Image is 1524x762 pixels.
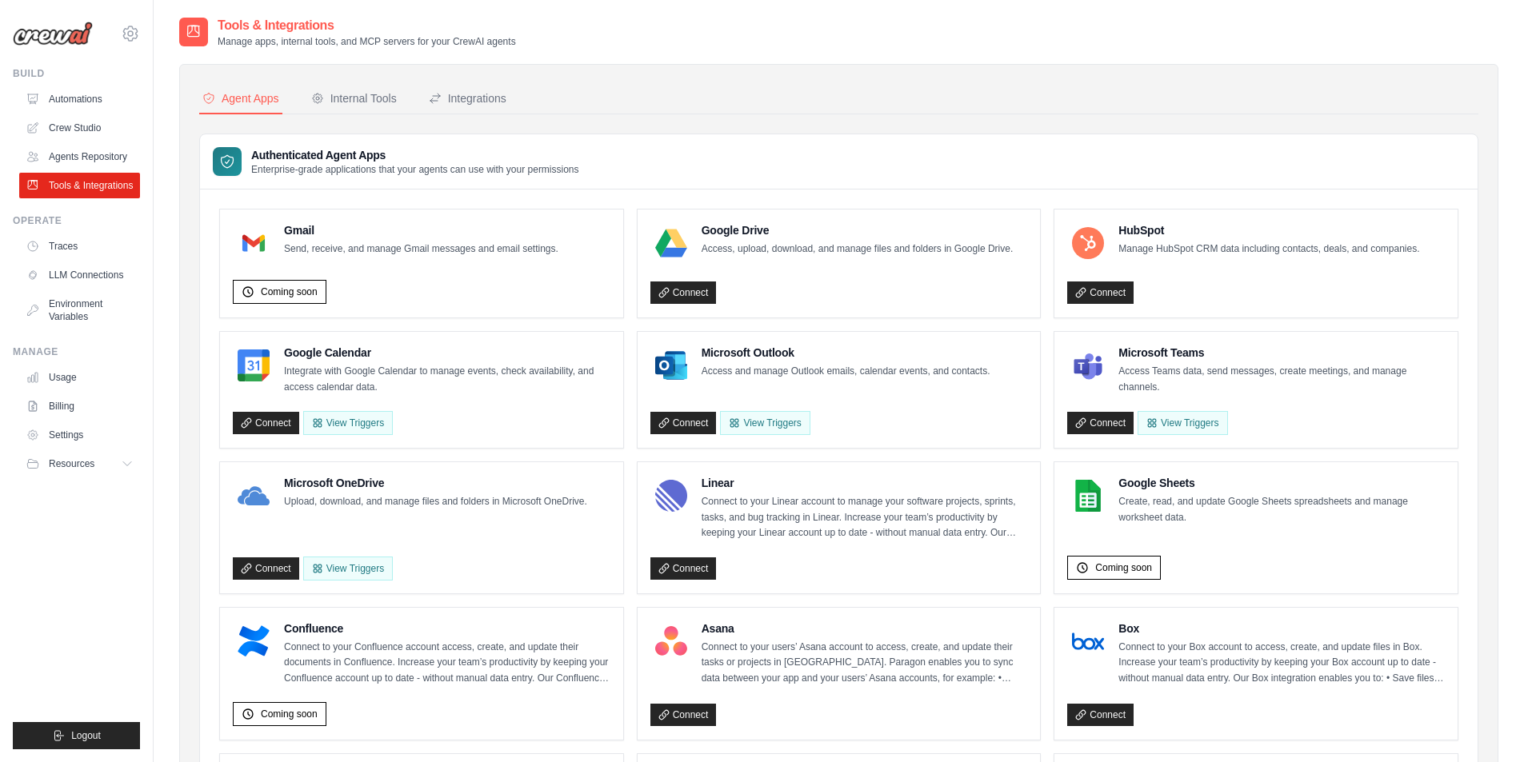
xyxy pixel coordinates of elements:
[702,620,1028,636] h4: Asana
[19,291,140,329] a: Environment Variables
[238,480,270,512] img: Microsoft OneDrive Logo
[655,349,687,381] img: Microsoft Outlook Logo
[1138,411,1227,435] : View Triggers
[19,115,140,141] a: Crew Studio
[1072,349,1104,381] img: Microsoft Teams Logo
[650,281,717,304] a: Connect
[426,84,510,114] button: Integrations
[284,620,610,636] h4: Confluence
[1118,364,1445,395] p: Access Teams data, send messages, create meetings, and manage channels.
[1072,480,1104,512] img: Google Sheets Logo
[284,222,558,238] h4: Gmail
[720,411,810,435] : View Triggers
[19,233,140,259] a: Traces
[19,422,140,448] a: Settings
[1118,345,1445,361] h4: Microsoft Teams
[702,241,1014,257] p: Access, upload, download, and manage files and folders in Google Drive.
[13,67,140,80] div: Build
[1067,281,1134,304] a: Connect
[702,222,1014,238] h4: Google Drive
[238,227,270,259] img: Gmail Logo
[218,35,516,48] p: Manage apps, internal tools, and MCP servers for your CrewAI agents
[19,86,140,112] a: Automations
[655,480,687,512] img: Linear Logo
[238,349,270,381] img: Google Calendar Logo
[19,262,140,288] a: LLM Connections
[233,412,299,434] a: Connect
[1118,475,1445,491] h4: Google Sheets
[284,364,610,395] p: Integrate with Google Calendar to manage events, check availability, and access calendar data.
[71,729,101,742] span: Logout
[1067,704,1134,726] a: Connect
[233,557,299,580] a: Connect
[19,173,140,198] a: Tools & Integrations
[1095,561,1152,574] span: Coming soon
[1072,625,1104,657] img: Box Logo
[429,90,506,106] div: Integrations
[284,345,610,361] h4: Google Calendar
[13,214,140,227] div: Operate
[1067,412,1134,434] a: Connect
[1118,620,1445,636] h4: Box
[199,84,282,114] button: Agent Apps
[284,475,587,491] h4: Microsoft OneDrive
[238,625,270,657] img: Confluence Logo
[650,557,717,580] a: Connect
[19,144,140,170] a: Agents Repository
[311,90,397,106] div: Internal Tools
[261,708,318,720] span: Coming soon
[202,90,279,106] div: Agent Apps
[308,84,400,114] button: Internal Tools
[251,147,579,163] h3: Authenticated Agent Apps
[284,241,558,257] p: Send, receive, and manage Gmail messages and email settings.
[19,393,140,419] a: Billing
[702,475,1028,491] h4: Linear
[303,557,393,580] : View Triggers
[650,704,717,726] a: Connect
[1118,640,1445,687] p: Connect to your Box account to access, create, and update files in Box. Increase your team’s prod...
[1118,222,1419,238] h4: HubSpot
[284,640,610,687] p: Connect to your Confluence account access, create, and update their documents in Confluence. Incr...
[218,16,516,35] h2: Tools & Integrations
[1072,227,1104,259] img: HubSpot Logo
[702,364,990,380] p: Access and manage Outlook emails, calendar events, and contacts.
[702,494,1028,541] p: Connect to your Linear account to manage your software projects, sprints, tasks, and bug tracking...
[650,412,717,434] a: Connect
[702,640,1028,687] p: Connect to your users’ Asana account to access, create, and update their tasks or projects in [GE...
[284,494,587,510] p: Upload, download, and manage files and folders in Microsoft OneDrive.
[655,625,687,657] img: Asana Logo
[1118,494,1445,525] p: Create, read, and update Google Sheets spreadsheets and manage worksheet data.
[251,163,579,176] p: Enterprise-grade applications that your agents can use with your permissions
[13,345,140,358] div: Manage
[13,722,140,749] button: Logout
[261,285,318,298] span: Coming soon
[19,365,140,390] a: Usage
[702,345,990,361] h4: Microsoft Outlook
[655,227,687,259] img: Google Drive Logo
[13,22,93,46] img: Logo
[303,411,393,435] button: View Triggers
[49,457,94,470] span: Resources
[19,451,140,477] button: Resources
[1118,241,1419,257] p: Manage HubSpot CRM data including contacts, deals, and companies.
